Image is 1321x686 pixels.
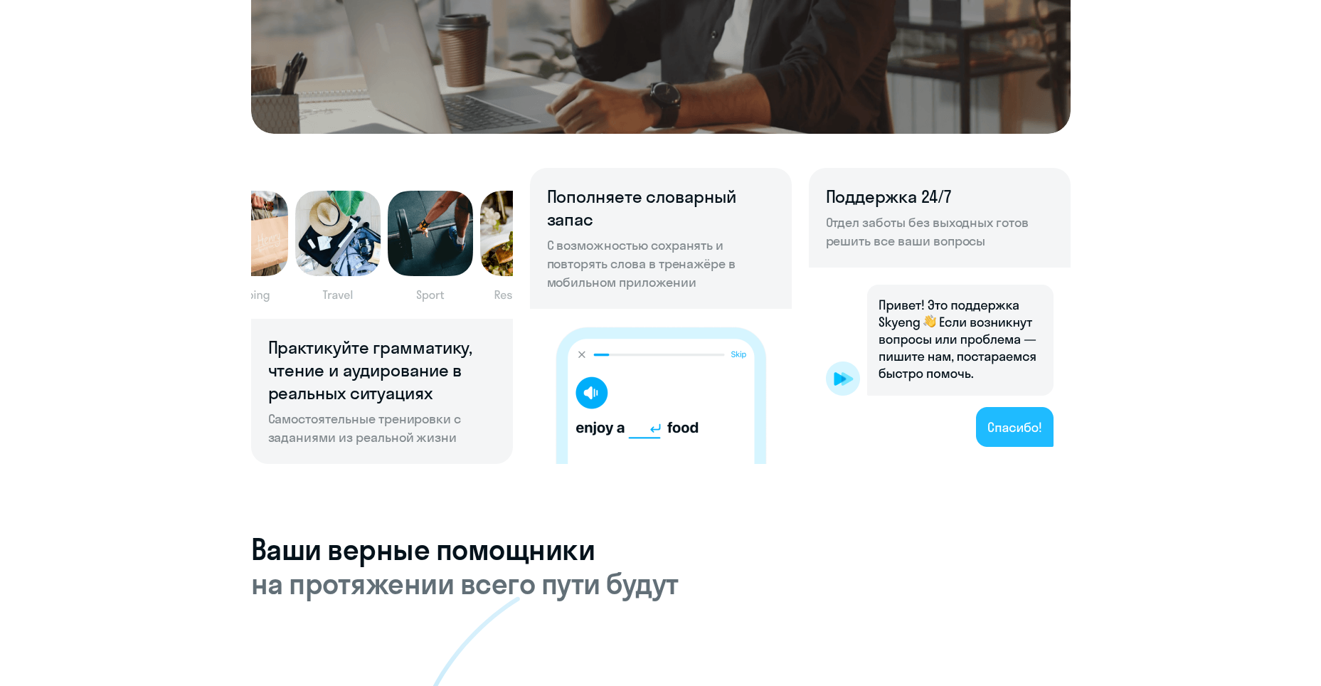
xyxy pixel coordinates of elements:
ya-tr-span: Пополняете словарный запас [547,186,736,230]
ya-tr-span: на протяжении всего пути будут [251,566,679,601]
img: практика [251,168,513,319]
img: вокабуляр [530,309,792,464]
ya-tr-span: Поддержка 24/7 [826,186,952,207]
img: Поддержка [809,268,1071,464]
ya-tr-span: Самостоятельные тренировки с заданиями из реальной жизни [268,411,462,445]
ya-tr-span: Практикуйте грамматику, чтение и аудирование в реальных ситуациях [268,337,473,403]
ya-tr-span: Ваши верные помощники [251,532,595,567]
ya-tr-span: С возможностью сохранять и повторять слова в тренажёре в мобильном приложении [547,237,736,290]
ya-tr-span: Отдел заботы без выходных готов решить все ваши вопросы [826,214,1029,249]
